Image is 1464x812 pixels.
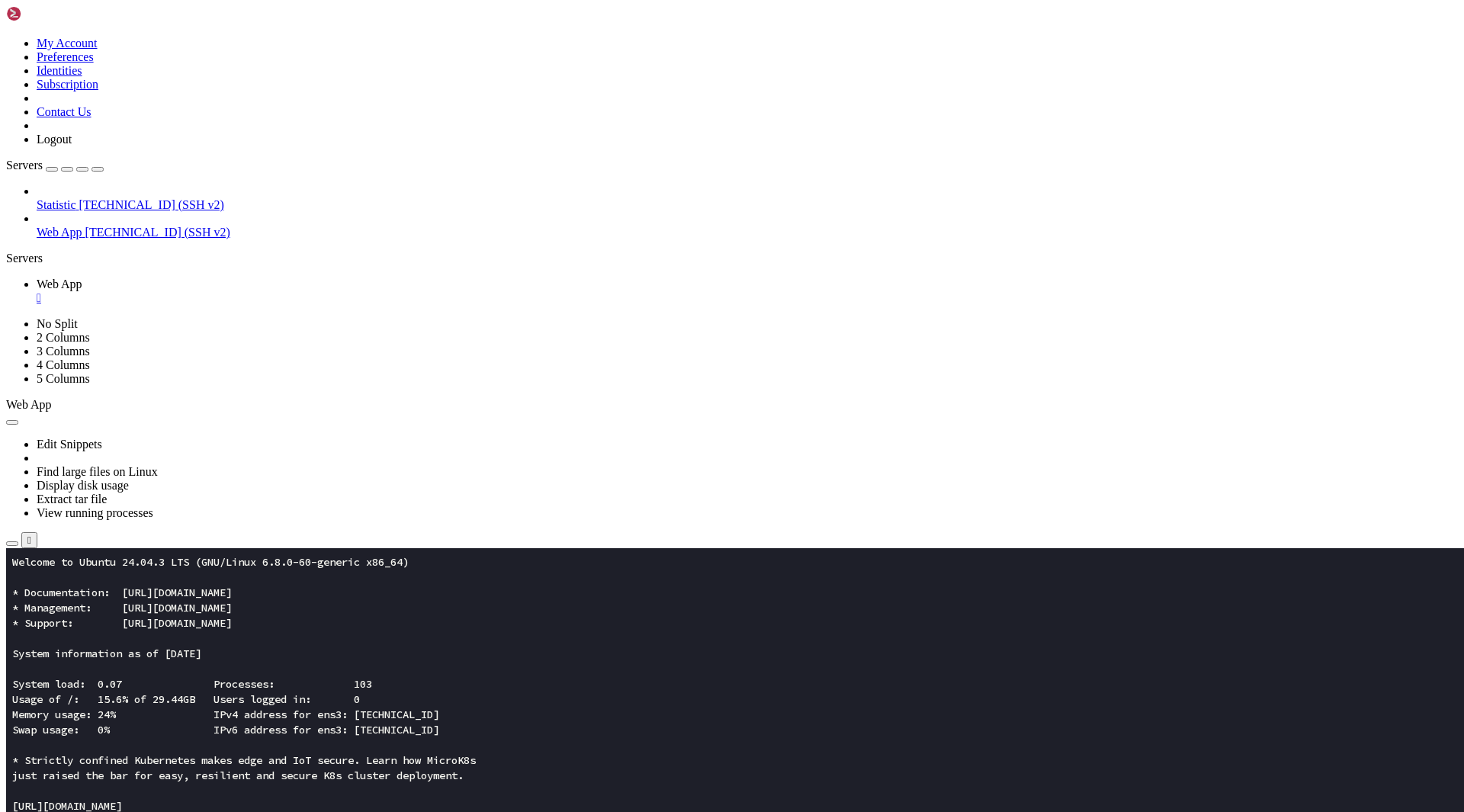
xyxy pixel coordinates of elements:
div:  [27,534,31,546]
x-row: See [URL][DOMAIN_NAME] or run: sudo pro status [6,372,1266,387]
a: Contact Us [37,105,91,118]
x-row: Swap usage: 0% IPv6 address for ens3: [TECHNICAL_ID] [6,174,1266,189]
x-row: 2 updates can be applied immediately. [6,311,1266,326]
a: Extract tar file [37,493,107,505]
x-row: root@s168539:~# [6,448,1266,464]
x-row: Last login: [DATE] from [TECHNICAL_ID] [6,433,1266,448]
a: 4 Columns [37,358,90,371]
a: Subscription [37,78,98,91]
x-row: Expanded Security Maintenance for Applications is not enabled. [6,281,1266,296]
span: Statistic [37,198,76,211]
img: Shellngn [6,6,94,21]
span: Servers [6,159,43,172]
a: Logout [37,133,72,146]
div: (16, 29) [104,448,110,464]
div: Servers [6,252,1458,265]
span: Web App [37,278,82,290]
li: Web App [TECHNICAL_ID] (SSH v2) [37,212,1458,239]
span: Web App [37,226,82,239]
a: Identities [37,64,82,77]
a: My Account [37,37,98,50]
a: View running processes [37,506,153,519]
x-row: Memory usage: 24% IPv4 address for ens3: [TECHNICAL_ID] [6,159,1266,174]
a: Display disk usage [37,479,129,492]
x-row: Enable ESM Apps to receive additional future security updates. [6,357,1266,372]
x-row: * Strictly confined Kubernetes makes edge and IoT secure. Learn how MicroK8s [6,204,1266,220]
li: Statistic [TECHNICAL_ID] (SSH v2) [37,185,1458,212]
a: Servers [6,159,104,172]
span: [TECHNICAL_ID] (SSH v2) [79,198,224,211]
a:  [37,291,1458,305]
a: Preferences [37,50,94,63]
x-row: *** System restart required *** [6,418,1266,433]
a: Web App [TECHNICAL_ID] (SSH v2) [37,226,1458,239]
x-row: [URL][DOMAIN_NAME] [6,250,1266,265]
span: [TECHNICAL_ID] (SSH v2) [85,226,230,239]
x-row: Welcome to Ubuntu 24.04.3 LTS (GNU/Linux 6.8.0-60-generic x86_64) [6,6,1266,21]
x-row: System load: 0.07 Processes: 103 [6,128,1266,143]
x-row: To see these additional updates run: apt list --upgradable [6,326,1266,342]
a: Find large files on Linux [37,465,158,478]
a: No Split [37,317,78,330]
a: Web App [37,278,1458,305]
button:  [21,532,37,548]
x-row: * Support: [URL][DOMAIN_NAME] [6,67,1266,82]
a: Statistic [TECHNICAL_ID] (SSH v2) [37,198,1458,212]
a: 5 Columns [37,372,90,385]
x-row: * Documentation: [URL][DOMAIN_NAME] [6,37,1266,52]
a: 3 Columns [37,345,90,358]
a: 2 Columns [37,331,90,344]
a: Edit Snippets [37,438,102,451]
span: Web App [6,398,52,411]
x-row: Usage of /: 15.6% of 29.44GB Users logged in: 0 [6,143,1266,159]
x-row: System information as of [DATE] [6,98,1266,113]
x-row: just raised the bar for easy, resilient and secure K8s cluster deployment. [6,220,1266,235]
x-row: * Management: [URL][DOMAIN_NAME] [6,52,1266,67]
